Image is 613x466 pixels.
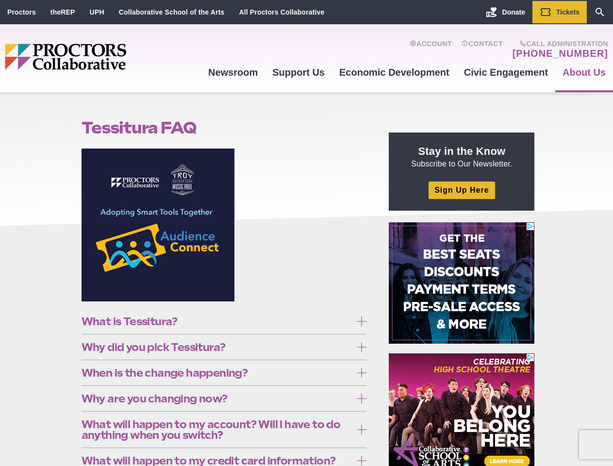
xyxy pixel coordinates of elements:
strong: Stay in the Know [418,145,506,157]
a: Civic Engagement [457,59,555,85]
a: UPH [90,8,104,16]
p: Subscribe to Our Newsletter. [400,144,523,169]
a: Economic Development [332,59,457,85]
a: Account [410,40,452,59]
span: Tickets [556,8,580,16]
a: Support Us [265,59,332,85]
a: All Proctors Collaborative [239,8,324,16]
h1: Tessitura FAQ [82,118,367,137]
a: Donate [479,1,532,23]
a: Sign Up Here [429,182,495,199]
span: What will happen to my account? Will I have to do anything when you switch? [82,419,352,440]
span: What is Tessitura? [82,316,352,327]
a: Contact [462,40,503,59]
img: Proctors logo [5,44,201,70]
a: Proctors [7,8,36,16]
span: What will happen to my credit card information? [82,455,352,466]
a: [PHONE_NUMBER] [513,48,608,59]
iframe: Advertisement [389,222,534,344]
span: Donate [502,8,525,16]
a: Collaborative School of the Arts [119,8,225,16]
a: Tickets [532,1,587,23]
span: Why are you changing now? [82,393,352,404]
span: When is the change happening? [82,367,352,378]
a: theREP [50,8,75,16]
a: Newsroom [201,59,265,85]
span: Why did you pick Tessitura? [82,342,352,352]
a: About Us [555,59,613,85]
span: Call Administration [510,40,608,48]
a: Search [587,1,613,23]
